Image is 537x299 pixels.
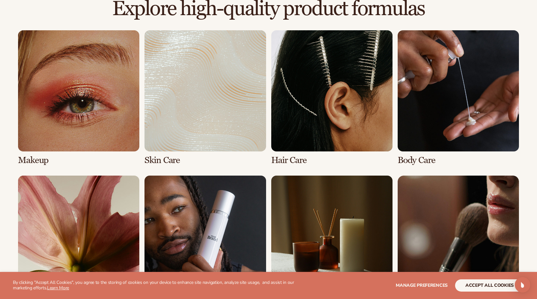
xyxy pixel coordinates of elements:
[13,280,312,291] p: By clicking "Accept All Cookies", you agree to the storing of cookies on your device to enhance s...
[398,30,519,165] div: 4 / 8
[515,277,530,293] div: Open Intercom Messenger
[271,30,393,165] div: 3 / 8
[271,155,393,165] h3: Hair Care
[396,279,448,292] button: Manage preferences
[455,279,524,292] button: accept all cookies
[144,155,266,165] h3: Skin Care
[18,155,139,165] h3: Makeup
[396,282,448,288] span: Manage preferences
[144,30,266,165] div: 2 / 8
[47,285,69,291] a: Learn More
[18,30,139,165] div: 1 / 8
[398,155,519,165] h3: Body Care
